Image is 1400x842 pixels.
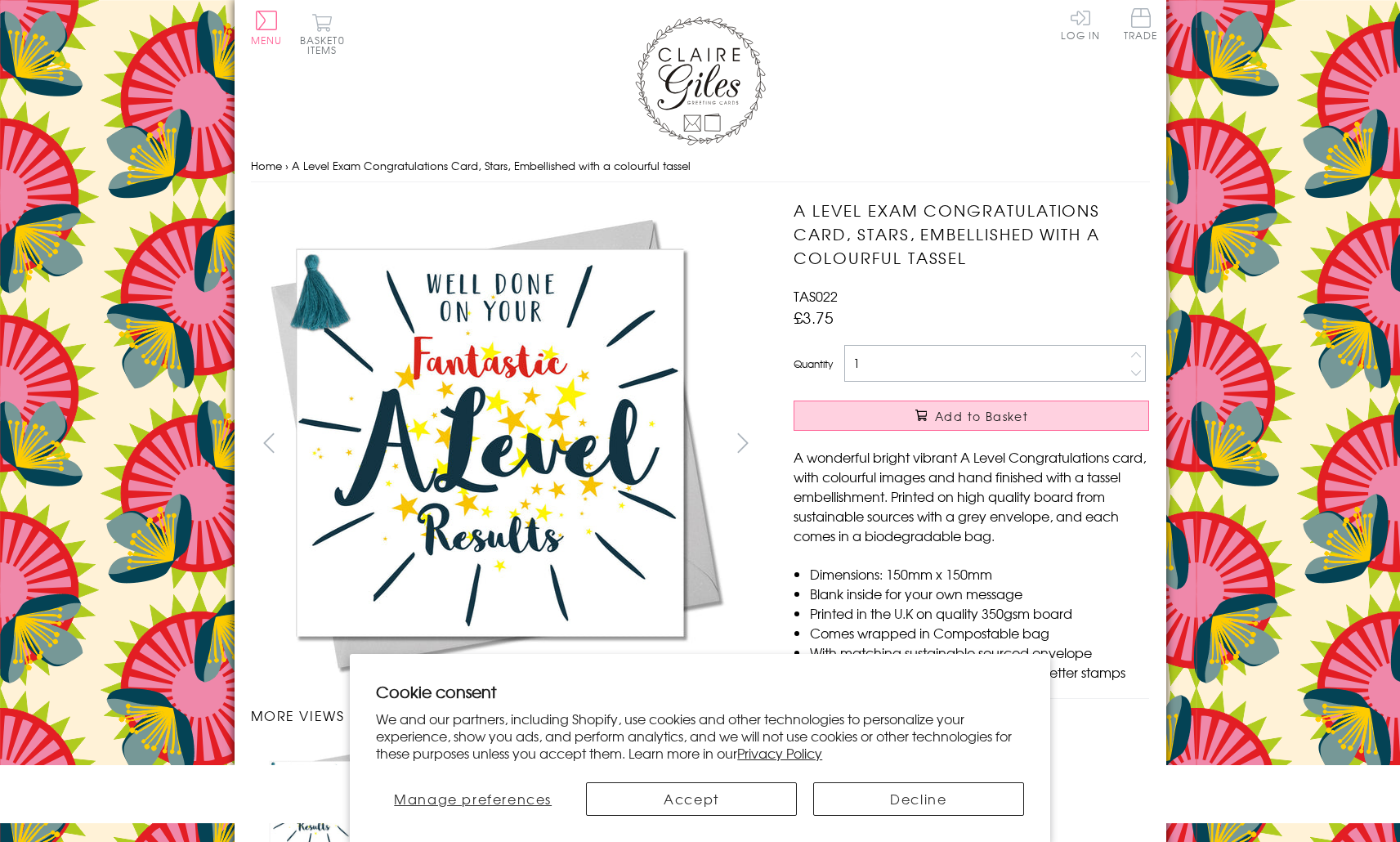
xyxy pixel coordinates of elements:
[251,150,1150,183] nav: breadcrumbs
[251,705,762,725] h3: More views
[307,33,345,57] span: 0 items
[794,286,838,306] span: TAS022
[586,782,797,816] button: Accept
[250,199,740,689] img: A Level Exam Congratulations Card, Stars, Embellished with a colourful tassel
[810,623,1149,643] li: Comes wrapped in Compostable bag
[251,33,283,47] span: Menu
[794,356,833,371] label: Quantity
[810,603,1149,623] li: Printed in the U.K on quality 350gsm board
[810,643,1149,662] li: With matching sustainable sourced envelope
[794,306,834,329] span: £3.75
[1061,8,1100,40] a: Log In
[300,13,345,55] button: Basket0 items
[810,564,1149,584] li: Dimensions: 150mm x 150mm
[794,199,1149,269] h1: A Level Exam Congratulations Card, Stars, Embellished with a colourful tassel
[810,584,1149,603] li: Blank inside for your own message
[1124,8,1158,43] a: Trade
[251,158,282,173] a: Home
[376,710,1024,761] p: We and our partners, including Shopify, use cookies and other technologies to personalize your ex...
[813,782,1024,816] button: Decline
[737,743,822,763] a: Privacy Policy
[1124,8,1158,40] span: Trade
[251,11,283,45] button: Menu
[724,424,761,461] button: next
[251,424,288,461] button: prev
[285,158,288,173] span: ›
[761,199,1251,689] img: A Level Exam Congratulations Card, Stars, Embellished with a colourful tassel
[635,16,766,146] img: Claire Giles Greetings Cards
[292,158,691,173] span: A Level Exam Congratulations Card, Stars, Embellished with a colourful tassel
[394,789,552,808] span: Manage preferences
[794,401,1149,431] button: Add to Basket
[794,447,1149,545] p: A wonderful bright vibrant A Level Congratulations card, with colourful images and hand finished ...
[376,782,570,816] button: Manage preferences
[376,680,1024,703] h2: Cookie consent
[935,408,1028,424] span: Add to Basket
